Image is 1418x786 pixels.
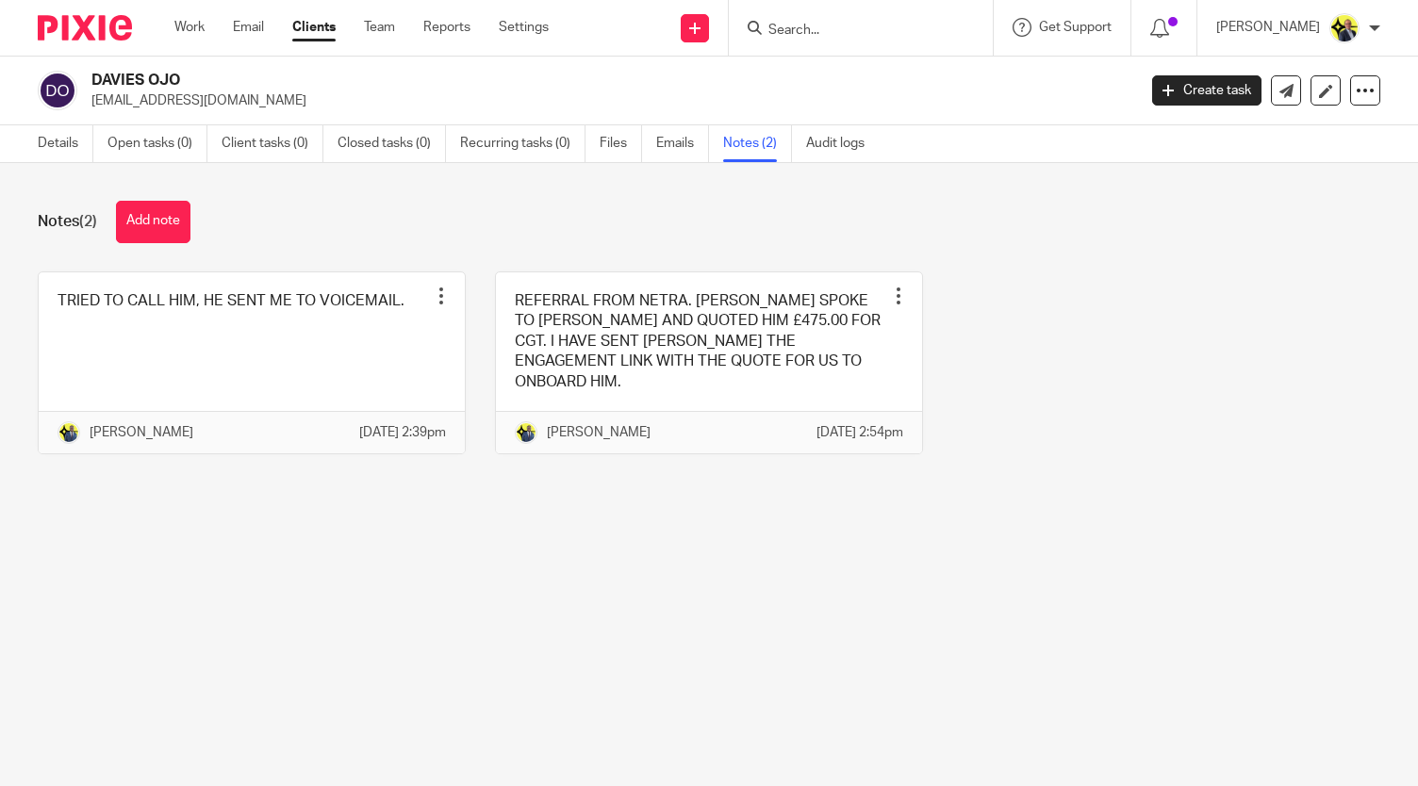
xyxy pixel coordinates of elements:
h2: DAVIES OJO [91,71,917,90]
a: Team [364,18,395,37]
a: Files [600,125,642,162]
a: Emails [656,125,709,162]
a: Settings [499,18,549,37]
img: Dennis-Starbridge.jpg [58,421,80,444]
a: Clients [292,18,336,37]
a: Email [233,18,264,37]
h1: Notes [38,212,97,232]
a: Work [174,18,205,37]
a: Closed tasks (0) [338,125,446,162]
a: Create task [1152,75,1261,106]
img: Pixie [38,15,132,41]
a: Send new email [1271,75,1301,106]
img: svg%3E [38,71,77,110]
a: Client tasks (0) [222,125,323,162]
p: [EMAIL_ADDRESS][DOMAIN_NAME] [91,91,1124,110]
a: Details [38,125,93,162]
a: Audit logs [806,125,879,162]
p: [PERSON_NAME] [90,423,193,442]
p: [DATE] 2:39pm [359,423,446,442]
img: Dennis-Starbridge.jpg [515,421,537,444]
a: Notes (2) [723,125,792,162]
span: Get Support [1039,21,1112,34]
input: Search [767,23,936,40]
button: Add note [116,201,190,243]
p: [PERSON_NAME] [1216,18,1320,37]
span: (2) [79,214,97,229]
a: Reports [423,18,470,37]
img: Dan-Starbridge%20(1).jpg [1329,13,1360,43]
p: [PERSON_NAME] [547,423,651,442]
a: Recurring tasks (0) [460,125,585,162]
a: Open tasks (0) [107,125,207,162]
p: [DATE] 2:54pm [816,423,903,442]
a: Edit client [1311,75,1341,106]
